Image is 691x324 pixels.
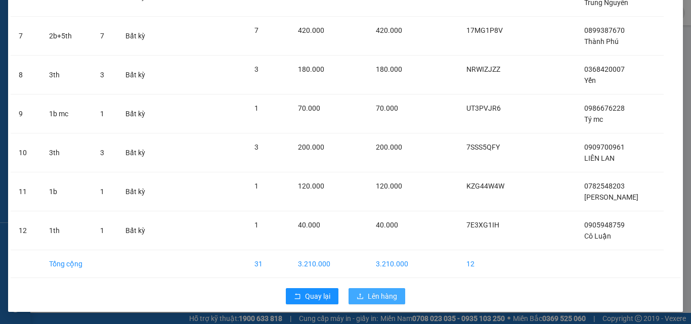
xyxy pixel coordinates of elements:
span: Quay lại [305,291,330,302]
span: 40.000 [376,221,398,229]
span: 3 [100,71,104,79]
button: rollbackQuay lại [286,288,338,304]
span: 7 [254,26,258,34]
td: 12 [11,211,41,250]
span: 1 [254,221,258,229]
td: Bất kỳ [117,211,154,250]
span: 1 [100,188,104,196]
td: 1b [41,172,92,211]
td: 3th [41,56,92,95]
span: 420.000 [298,26,324,34]
td: 3.210.000 [368,250,418,278]
span: upload [357,293,364,301]
span: 3 [254,143,258,151]
td: 11 [11,172,41,211]
td: 1th [41,211,92,250]
td: 1b mc [41,95,92,133]
span: 200.000 [376,143,402,151]
td: 12 [458,250,517,278]
span: 7 [100,32,104,40]
td: 8 [11,56,41,95]
span: Lên hàng [368,291,397,302]
td: 7 [11,17,41,56]
td: Bất kỳ [117,56,154,95]
span: Thành Phú [584,37,619,45]
span: 3 [254,65,258,73]
span: 0368420007 [584,65,625,73]
span: LIÊN LAN [584,154,615,162]
span: rollback [294,293,301,301]
span: 120.000 [376,182,402,190]
span: 0899387670 [584,26,625,34]
span: 0905948759 [584,221,625,229]
span: Yến [584,76,596,84]
span: 420.000 [376,26,402,34]
span: 70.000 [376,104,398,112]
button: uploadLên hàng [349,288,405,304]
span: 3 [100,149,104,157]
span: 40.000 [298,221,320,229]
span: Cô Luận [584,232,611,240]
span: NRWIZJZZ [466,65,500,73]
td: Bất kỳ [117,133,154,172]
span: 0782548203 [584,182,625,190]
span: 1 [254,182,258,190]
span: 0909700961 [584,143,625,151]
span: Tý mc [584,115,603,123]
span: 1 [100,110,104,118]
td: Tổng cộng [41,250,92,278]
span: 120.000 [298,182,324,190]
span: 200.000 [298,143,324,151]
span: 7SSS5QFY [466,143,500,151]
td: Bất kỳ [117,172,154,211]
td: 31 [246,250,290,278]
span: 180.000 [376,65,402,73]
td: 2b+5th [41,17,92,56]
td: Bất kỳ [117,95,154,133]
td: 9 [11,95,41,133]
span: [PERSON_NAME] [584,193,638,201]
span: KZG44W4W [466,182,504,190]
td: 3.210.000 [290,250,341,278]
span: 1 [100,226,104,235]
span: 0986676228 [584,104,625,112]
span: 7E3XG1IH [466,221,499,229]
span: 1 [254,104,258,112]
td: 10 [11,133,41,172]
td: Bất kỳ [117,17,154,56]
span: 70.000 [298,104,320,112]
span: 180.000 [298,65,324,73]
span: UT3PVJR6 [466,104,501,112]
td: 3th [41,133,92,172]
span: 17MG1P8V [466,26,503,34]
